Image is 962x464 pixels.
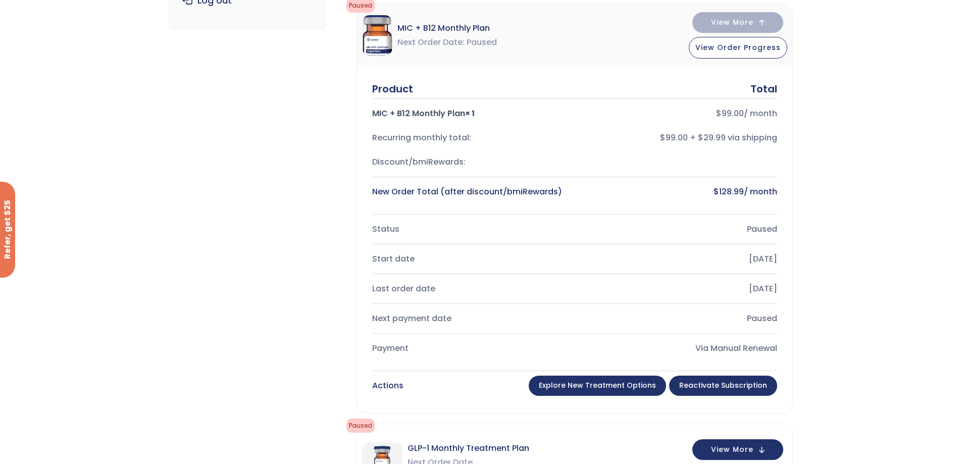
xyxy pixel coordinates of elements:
div: Discount/bmiRewards: [372,155,567,169]
span: View More [711,446,753,453]
div: Actions [372,379,403,393]
button: View Order Progress [689,37,787,59]
bdi: 99.00 [716,108,744,119]
div: $99.00 + $29.99 via shipping [583,131,777,145]
span: MIC + B12 Monthly Plan [397,21,497,35]
span: View More [711,19,753,26]
div: Payment [372,341,567,355]
img: MIC + B12 Monthly Plan [362,15,392,56]
div: / month [583,185,777,199]
button: View More [692,439,783,460]
div: MIC + B12 Monthly Plan [372,107,567,121]
bdi: 128.99 [714,186,744,197]
div: Next payment date [372,312,567,326]
strong: × 1 [465,108,475,119]
div: Paused [583,222,777,236]
span: GLP-1 Monthly Treatment Plan [408,441,529,455]
button: View More [692,12,783,33]
div: New Order Total (after discount/bmiRewards) [372,185,567,199]
div: Recurring monthly total: [372,131,567,145]
span: $ [714,186,719,197]
a: Explore New Treatment Options [529,376,666,396]
div: Via Manual Renewal [583,341,777,355]
div: / month [583,107,777,121]
span: View Order Progress [695,42,781,53]
div: Last order date [372,282,567,296]
span: Paused [467,35,497,49]
div: [DATE] [583,282,777,296]
div: Status [372,222,567,236]
div: Total [750,82,777,96]
div: Paused [583,312,777,326]
div: Start date [372,252,567,266]
div: [DATE] [583,252,777,266]
span: Paused [346,419,375,433]
span: Next Order Date [397,35,465,49]
span: $ [716,108,722,119]
div: Product [372,82,413,96]
a: Reactivate Subscription [669,376,777,396]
